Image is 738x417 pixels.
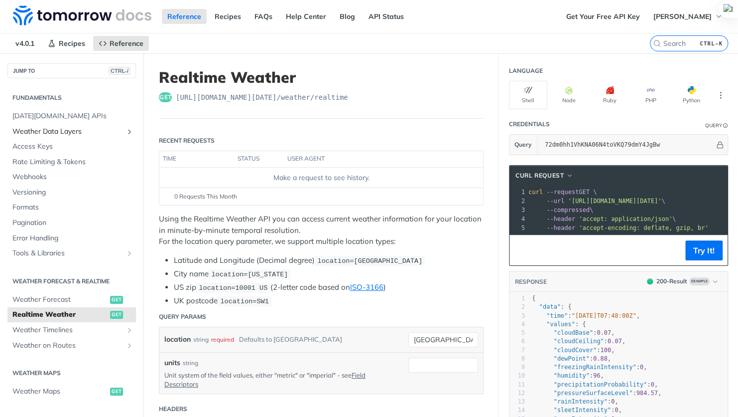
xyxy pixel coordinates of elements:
[7,139,136,154] a: Access Keys
[640,364,643,371] span: 0
[579,224,708,231] span: 'accept-encoding: deflate, gzip, br'
[110,311,123,319] span: get
[509,372,525,380] div: 10
[7,93,136,102] h2: Fundamentals
[509,329,525,337] div: 5
[125,249,133,257] button: Show subpages for Tools & Libraries
[509,346,525,355] div: 7
[125,326,133,334] button: Show subpages for Weather Timelines
[209,9,246,24] a: Recipes
[636,390,658,397] span: 984.57
[546,189,579,196] span: --request
[509,197,526,206] div: 2
[593,355,608,362] span: 0.88
[572,312,636,319] span: "[DATE]T07:48:00Z"
[715,140,725,150] button: Hide
[553,398,607,405] span: "rainIntensity"
[164,358,180,368] label: units
[656,277,687,286] div: 200 - Result
[159,136,215,145] div: Recent Requests
[509,206,526,214] div: 3
[280,9,332,24] a: Help Center
[546,321,575,328] span: "values"
[561,9,645,24] a: Get Your Free API Key
[7,231,136,246] a: Error Handling
[509,188,526,197] div: 1
[249,9,278,24] a: FAQs
[193,332,209,347] div: string
[528,215,676,222] span: \
[350,282,383,292] a: ISO-3166
[579,215,672,222] span: 'accept: application/json'
[7,338,136,353] a: Weather on RoutesShow subpages for Weather on Routes
[12,310,108,320] span: Realtime Weather
[532,398,618,405] span: : ,
[163,173,479,183] div: Make a request to see history.
[174,282,484,293] li: US zip (2-letter code based on )
[553,355,589,362] span: "dewPoint"
[723,123,728,128] i: Information
[12,218,133,228] span: Pagination
[528,189,543,196] span: curl
[10,36,40,51] span: v4.0.1
[12,172,133,182] span: Webhooks
[509,66,543,75] div: Language
[199,284,267,292] span: location=10001 US
[12,233,133,243] span: Error Handling
[509,303,525,311] div: 2
[553,372,589,379] span: "humidity"
[183,359,198,368] div: string
[7,200,136,215] a: Formats
[532,303,572,310] span: : {
[509,355,525,363] div: 8
[553,347,597,354] span: "cloudCover"
[532,381,658,388] span: : ,
[648,9,728,24] button: [PERSON_NAME]
[512,171,577,181] button: cURL Request
[713,88,728,103] button: More Languages
[539,303,560,310] span: "data"
[546,215,575,222] span: --header
[7,292,136,307] a: Weather Forecastget
[164,332,191,347] label: location
[109,67,130,75] span: CTRL-/
[514,243,528,258] button: Copy to clipboard
[509,406,525,415] div: 14
[509,294,525,303] div: 1
[532,295,535,302] span: {
[553,329,593,336] span: "cloudBase"
[334,9,361,24] a: Blog
[12,127,123,137] span: Weather Data Layers
[509,363,525,372] div: 9
[7,170,136,185] a: Webhooks
[509,135,537,155] button: Query
[159,151,234,167] th: time
[546,224,575,231] span: --header
[685,240,723,260] button: Try It!
[13,5,151,25] img: Tomorrow.io Weather API Docs
[532,407,622,414] span: : ,
[12,111,133,121] span: [DATE][DOMAIN_NAME] APIs
[716,91,725,100] svg: More ellipsis
[7,215,136,230] a: Pagination
[546,312,568,319] span: "time"
[174,295,484,307] li: UK postcode
[600,347,611,354] span: 100
[689,277,710,285] span: Example
[550,81,588,109] button: Node
[631,81,670,109] button: PHP
[553,390,632,397] span: "pressureSurfaceLevel"
[532,347,615,354] span: : ,
[528,189,597,196] span: GET \
[93,36,149,51] a: Reference
[509,320,525,329] div: 4
[110,39,143,48] span: Reference
[42,36,91,51] a: Recipes
[7,185,136,200] a: Versioning
[164,371,366,388] a: Field Descriptors
[159,213,484,247] p: Using the Realtime Weather API you can access current weather information for your location in mi...
[597,329,611,336] span: 0.07
[12,142,133,152] span: Access Keys
[12,203,133,212] span: Formats
[12,157,133,167] span: Rate Limiting & Tokens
